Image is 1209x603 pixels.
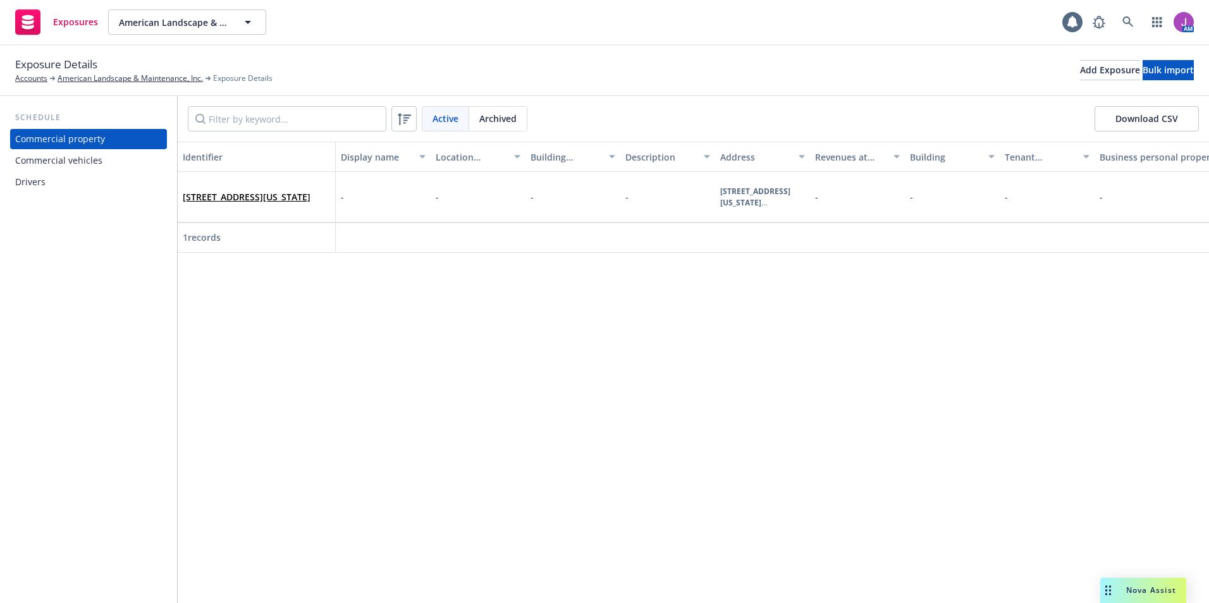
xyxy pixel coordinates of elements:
span: Exposure Details [213,73,273,84]
div: Description [625,150,696,164]
div: Drag to move [1100,578,1116,603]
a: American Landscape & Maintenance, Inc. [58,73,203,84]
span: - [625,191,629,203]
button: Bulk import [1143,60,1194,80]
a: Drivers [10,172,167,192]
button: Display name [336,142,431,172]
input: Filter by keyword... [188,106,386,131]
button: Nova Assist [1100,578,1186,603]
button: Description [620,142,715,172]
div: Address [720,150,791,164]
span: American Landscape & Maintenance, Inc. [119,16,228,29]
div: Tenant improvements [1005,150,1076,164]
a: Report a Bug [1086,9,1112,35]
div: Building number [531,150,601,164]
button: Building [905,142,1000,172]
img: photo [1174,12,1194,32]
button: Revenues at location [810,142,905,172]
a: Commercial vehicles [10,150,167,171]
span: - [1100,191,1103,203]
span: - [436,191,439,203]
div: Commercial property [15,129,105,149]
span: 1 records [183,231,221,243]
span: - [815,191,818,203]
span: - [1005,191,1008,203]
span: [STREET_ADDRESS][US_STATE] [183,190,310,204]
a: [STREET_ADDRESS][US_STATE] [183,191,310,203]
span: - [910,191,913,203]
div: Location number [436,150,506,164]
button: Building number [525,142,620,172]
button: Identifier [178,142,336,172]
div: Revenues at location [815,150,886,164]
span: Exposures [53,17,98,27]
a: Search [1115,9,1141,35]
a: Exposures [10,4,103,40]
span: - [341,190,344,204]
a: Accounts [15,73,47,84]
div: Commercial vehicles [15,150,102,171]
button: Add Exposure [1080,60,1140,80]
div: Drivers [15,172,46,192]
span: Exposure Details [15,56,97,73]
div: Display name [341,150,412,164]
button: Location number [431,142,525,172]
span: Active [433,112,458,125]
button: Download CSV [1095,106,1199,131]
button: Tenant improvements [1000,142,1095,172]
div: Identifier [183,150,330,164]
button: American Landscape & Maintenance, Inc. [108,9,266,35]
span: Archived [479,112,517,125]
div: Building [910,150,981,164]
div: Schedule [10,111,167,124]
b: [STREET_ADDRESS][US_STATE] [720,186,790,208]
div: Add Exposure [1080,61,1140,80]
a: Switch app [1145,9,1170,35]
span: Nova Assist [1126,585,1176,595]
div: Bulk import [1143,61,1194,80]
a: Commercial property [10,129,167,149]
span: - [531,191,534,203]
button: Address [715,142,810,172]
